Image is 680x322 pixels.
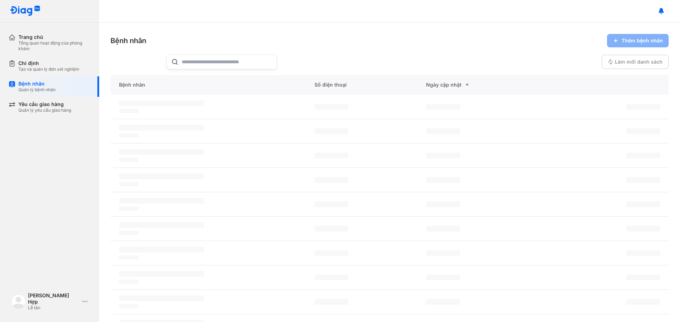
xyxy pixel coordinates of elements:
[314,275,348,280] span: ‌
[426,275,460,280] span: ‌
[426,201,460,207] span: ‌
[119,174,204,179] span: ‌
[426,250,460,256] span: ‌
[626,275,660,280] span: ‌
[306,75,418,95] div: Số điện thoại
[119,295,204,301] span: ‌
[426,104,460,110] span: ‌
[626,104,660,110] span: ‌
[626,153,660,158] span: ‌
[314,128,348,134] span: ‌
[426,226,460,232] span: ‌
[119,133,139,137] span: ‌
[426,81,521,89] div: Ngày cập nhật
[10,6,40,17] img: logo
[18,81,56,87] div: Bệnh nhân
[18,40,91,52] div: Tổng quan hoạt động của phòng khám
[119,222,204,228] span: ‌
[119,158,139,162] span: ‌
[426,299,460,305] span: ‌
[119,100,204,106] span: ‌
[119,247,204,252] span: ‌
[626,177,660,183] span: ‌
[28,305,79,311] div: Lễ tân
[18,60,79,66] div: Chỉ định
[119,125,204,130] span: ‌
[314,226,348,232] span: ‌
[119,271,204,277] span: ‌
[119,206,139,211] span: ‌
[314,299,348,305] span: ‌
[119,231,139,235] span: ‌
[119,109,139,113] span: ‌
[626,299,660,305] span: ‌
[119,198,204,204] span: ‌
[426,128,460,134] span: ‌
[119,304,139,308] span: ‌
[18,66,79,72] div: Tạo và quản lý đơn xét nghiệm
[314,177,348,183] span: ‌
[626,201,660,207] span: ‌
[28,292,79,305] div: [PERSON_NAME] Hợp
[626,250,660,256] span: ‌
[11,294,25,309] img: logo
[119,149,204,155] span: ‌
[607,34,669,47] button: Thêm bệnh nhân
[119,182,139,186] span: ‌
[426,177,460,183] span: ‌
[18,107,71,113] div: Quản lý yêu cầu giao hàng
[622,37,663,44] span: Thêm bệnh nhân
[426,153,460,158] span: ‌
[110,75,306,95] div: Bệnh nhân
[626,226,660,232] span: ‌
[602,55,669,69] button: Làm mới danh sách
[615,59,663,65] span: Làm mới danh sách
[18,101,71,107] div: Yêu cầu giao hàng
[18,34,91,40] div: Trang chủ
[314,201,348,207] span: ‌
[119,280,139,284] span: ‌
[314,104,348,110] span: ‌
[110,36,146,46] div: Bệnh nhân
[119,255,139,259] span: ‌
[314,153,348,158] span: ‌
[314,250,348,256] span: ‌
[18,87,56,93] div: Quản lý bệnh nhân
[626,128,660,134] span: ‌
